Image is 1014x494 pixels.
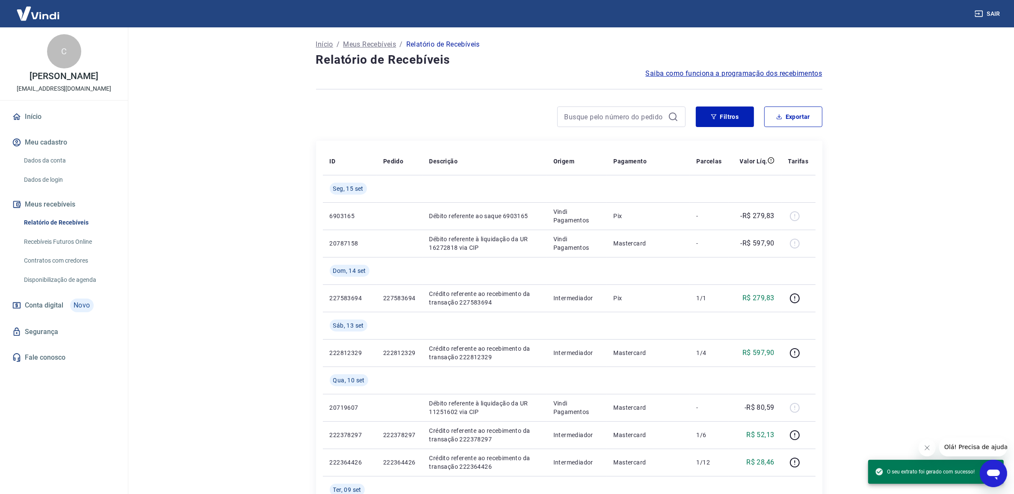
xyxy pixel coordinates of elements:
[17,84,111,93] p: [EMAIL_ADDRESS][DOMAIN_NAME]
[919,439,936,456] iframe: Fechar mensagem
[429,290,540,307] p: Crédito referente ao recebimento da transação 227583694
[614,212,683,220] p: Pix
[745,402,775,413] p: -R$ 80,59
[343,39,396,50] a: Meus Recebíveis
[553,399,600,416] p: Vindi Pagamentos
[21,252,118,269] a: Contratos com credores
[330,349,370,357] p: 222812329
[696,106,754,127] button: Filtros
[30,72,98,81] p: [PERSON_NAME]
[21,152,118,169] a: Dados da conta
[47,34,81,68] div: C
[553,349,600,357] p: Intermediador
[939,438,1007,456] iframe: Mensagem da empresa
[746,430,774,440] p: R$ 52,13
[553,294,600,302] p: Intermediador
[697,431,722,439] p: 1/6
[10,0,66,27] img: Vindi
[330,212,370,220] p: 6903165
[330,157,336,166] p: ID
[697,294,722,302] p: 1/1
[333,266,366,275] span: Dom, 14 set
[429,212,540,220] p: Débito referente ao saque 6903165
[614,157,647,166] p: Pagamento
[697,239,722,248] p: -
[337,39,340,50] p: /
[740,157,768,166] p: Valor Líq.
[429,344,540,361] p: Crédito referente ao recebimento da transação 222812329
[333,485,361,494] span: Ter, 09 set
[429,454,540,471] p: Crédito referente ao recebimento da transação 222364426
[697,403,722,412] p: -
[741,211,775,221] p: -R$ 279,83
[333,376,365,385] span: Qua, 10 set
[333,321,364,330] span: Sáb, 13 set
[10,322,118,341] a: Segurança
[875,467,975,476] span: O seu extrato foi gerado com sucesso!
[383,431,416,439] p: 222378297
[383,458,416,467] p: 222364426
[697,349,722,357] p: 1/4
[316,39,333,50] a: Início
[21,233,118,251] a: Recebíveis Futuros Online
[553,431,600,439] p: Intermediador
[646,68,822,79] a: Saiba como funciona a programação dos recebimentos
[10,195,118,214] button: Meus recebíveis
[742,348,775,358] p: R$ 597,90
[553,207,600,225] p: Vindi Pagamentos
[565,110,665,123] input: Busque pelo número do pedido
[383,157,403,166] p: Pedido
[429,157,458,166] p: Descrição
[697,458,722,467] p: 1/12
[553,235,600,252] p: Vindi Pagamentos
[973,6,1004,22] button: Sair
[697,157,722,166] p: Parcelas
[333,184,364,193] span: Seg, 15 set
[742,293,775,303] p: R$ 279,83
[21,271,118,289] a: Disponibilização de agenda
[330,458,370,467] p: 222364426
[330,403,370,412] p: 20719607
[741,238,775,248] p: -R$ 597,90
[614,349,683,357] p: Mastercard
[429,235,540,252] p: Débito referente à liquidação da UR 16272818 via CIP
[10,295,118,316] a: Conta digitalNovo
[21,171,118,189] a: Dados de login
[5,6,72,13] span: Olá! Precisa de ajuda?
[21,214,118,231] a: Relatório de Recebíveis
[614,458,683,467] p: Mastercard
[330,294,370,302] p: 227583694
[10,348,118,367] a: Fale conosco
[614,239,683,248] p: Mastercard
[316,51,822,68] h4: Relatório de Recebíveis
[764,106,822,127] button: Exportar
[788,157,809,166] p: Tarifas
[429,426,540,444] p: Crédito referente ao recebimento da transação 222378297
[406,39,480,50] p: Relatório de Recebíveis
[10,107,118,126] a: Início
[980,460,1007,487] iframe: Botão para abrir a janela de mensagens
[746,457,774,467] p: R$ 28,46
[330,239,370,248] p: 20787158
[383,349,416,357] p: 222812329
[399,39,402,50] p: /
[70,299,94,312] span: Novo
[614,403,683,412] p: Mastercard
[697,212,722,220] p: -
[614,294,683,302] p: Pix
[553,458,600,467] p: Intermediador
[614,431,683,439] p: Mastercard
[10,133,118,152] button: Meu cadastro
[553,157,574,166] p: Origem
[25,299,63,311] span: Conta digital
[330,431,370,439] p: 222378297
[383,294,416,302] p: 227583694
[429,399,540,416] p: Débito referente à liquidação da UR 11251602 via CIP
